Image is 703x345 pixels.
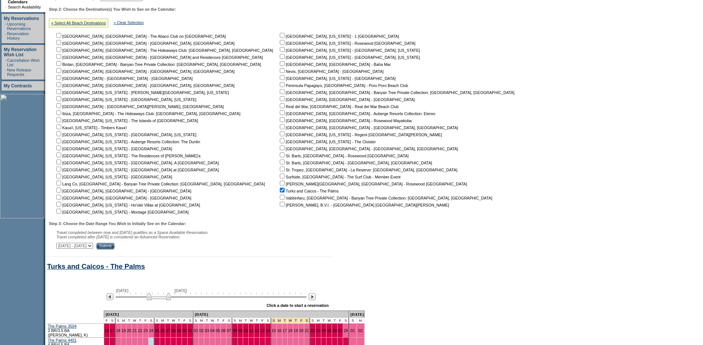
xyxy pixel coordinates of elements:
[309,293,316,300] img: Next
[278,154,408,158] nobr: St. Barts, [GEOGRAPHIC_DATA] - Rosewood [GEOGRAPHIC_DATA]
[260,318,265,324] td: F
[305,328,309,333] a: 21
[272,328,276,333] a: 15
[266,303,329,308] div: Click a date to start a reservation
[48,338,77,342] a: The Palms 4401
[278,140,376,144] nobr: [GEOGRAPHIC_DATA], [US_STATE] - The Cloister
[55,161,219,165] nobr: [GEOGRAPHIC_DATA], [US_STATE] - [GEOGRAPHIC_DATA], A [GEOGRAPHIC_DATA]
[55,133,196,137] nobr: [GEOGRAPHIC_DATA], [US_STATE] - [GEOGRAPHIC_DATA], [US_STATE]
[233,328,237,333] a: 08
[316,318,321,324] td: M
[277,318,282,324] td: President's Week 2026
[338,328,342,333] a: 27
[5,5,7,9] td: ·
[210,328,215,333] a: 04
[321,318,327,324] td: T
[5,22,6,31] td: ·
[351,328,355,333] a: 01
[5,58,6,67] td: ·
[265,318,271,324] td: S
[254,318,260,324] td: T
[299,328,304,333] a: 20
[278,48,420,53] nobr: [GEOGRAPHIC_DATA], [US_STATE] - [GEOGRAPHIC_DATA], [US_STATE]
[55,189,191,193] nobr: [GEOGRAPHIC_DATA], [GEOGRAPHIC_DATA] - [GEOGRAPHIC_DATA]
[344,328,348,333] a: 28
[260,328,265,333] a: 13
[249,318,254,324] td: W
[104,318,110,324] td: F
[160,318,166,324] td: M
[5,31,6,40] td: ·
[55,111,241,116] nobr: Ibiza, [GEOGRAPHIC_DATA] - The Hideaways Club: [GEOGRAPHIC_DATA], [GEOGRAPHIC_DATA]
[322,328,326,333] a: 24
[5,68,6,77] td: ·
[126,318,132,324] td: T
[277,328,282,333] a: 16
[255,328,259,333] a: 12
[278,97,415,102] nobr: [GEOGRAPHIC_DATA], [GEOGRAPHIC_DATA] - [GEOGRAPHIC_DATA]
[177,328,181,333] a: 29
[293,318,299,324] td: President's Week 2026
[55,140,200,144] nobr: [GEOGRAPHIC_DATA], [US_STATE] - Auberge Resorts Collection: The Dunlin
[266,328,270,333] a: 14
[116,288,129,293] span: [DATE]
[221,328,226,333] a: 06
[7,68,31,77] a: New Release Requests
[278,182,467,186] nobr: [PERSON_NAME][GEOGRAPHIC_DATA], [GEOGRAPHIC_DATA] - Rosewood [GEOGRAPHIC_DATA]
[278,196,492,200] nobr: Vabbinfaru, [GEOGRAPHIC_DATA] - Banyan Tree Private Collection: [GEOGRAPHIC_DATA], [GEOGRAPHIC_DATA]
[227,328,231,333] a: 07
[155,318,160,324] td: S
[199,318,205,324] td: M
[182,328,187,333] a: 30
[55,90,229,95] nobr: [GEOGRAPHIC_DATA], [US_STATE] - [PERSON_NAME][GEOGRAPHIC_DATA], [US_STATE]
[278,168,457,172] nobr: St. Tropez, [GEOGRAPHIC_DATA] - La Reserve: [GEOGRAPHIC_DATA], [GEOGRAPHIC_DATA]
[182,318,188,324] td: F
[278,76,396,81] nobr: [GEOGRAPHIC_DATA], [US_STATE] - [GEOGRAPHIC_DATA]
[55,104,224,109] nobr: [GEOGRAPHIC_DATA] - [GEOGRAPHIC_DATA][PERSON_NAME], [GEOGRAPHIC_DATA]
[143,318,149,324] td: F
[7,58,40,67] a: Cancellation Wish List
[349,311,365,318] td: [DATE]
[216,328,220,333] a: 05
[205,328,209,333] a: 03
[55,48,273,53] nobr: [GEOGRAPHIC_DATA], [GEOGRAPHIC_DATA] - The Hideaways Club: [GEOGRAPHIC_DATA], [GEOGRAPHIC_DATA]
[55,34,226,38] nobr: [GEOGRAPHIC_DATA], [GEOGRAPHIC_DATA] - The Abaco Club on [GEOGRAPHIC_DATA]
[327,328,331,333] a: 25
[4,16,39,21] a: My Reservations
[132,328,137,333] a: 21
[278,203,449,207] nobr: [PERSON_NAME], B.V.I. - [GEOGRAPHIC_DATA] [GEOGRAPHIC_DATA][PERSON_NAME]
[288,318,293,324] td: President's Week 2026
[194,328,198,333] a: 01
[282,318,288,324] td: President's Week 2026
[49,7,176,11] b: Step 2: Choose the Destination(s) You Wish to See on the Calendar:
[310,318,316,324] td: S
[110,328,115,333] a: 17
[55,125,127,130] nobr: Kaua'i, [US_STATE] - Timbers Kaua'i
[155,328,159,333] a: 25
[349,318,357,324] td: S
[278,125,458,130] nobr: [GEOGRAPHIC_DATA], [GEOGRAPHIC_DATA] - [GEOGRAPHIC_DATA], [GEOGRAPHIC_DATA]
[294,328,298,333] a: 19
[238,318,243,324] td: M
[199,328,204,333] a: 02
[176,318,182,324] td: T
[114,20,144,25] a: » Clear Selection
[171,328,176,333] a: 28
[332,328,337,333] a: 26
[278,55,420,60] nobr: [GEOGRAPHIC_DATA], [US_STATE] - [GEOGRAPHIC_DATA], [US_STATE]
[122,328,126,333] a: 19
[278,147,458,151] nobr: [GEOGRAPHIC_DATA], [GEOGRAPHIC_DATA] - [GEOGRAPHIC_DATA], [GEOGRAPHIC_DATA]
[215,318,221,324] td: T
[249,328,253,333] a: 11
[55,41,235,46] nobr: [GEOGRAPHIC_DATA], [GEOGRAPHIC_DATA] - [GEOGRAPHIC_DATA], [GEOGRAPHIC_DATA]
[193,318,199,324] td: S
[188,328,192,333] a: 31
[51,21,106,25] a: » Select All Beach Destinations
[55,210,189,214] nobr: [GEOGRAPHIC_DATA], [US_STATE] - Montage [GEOGRAPHIC_DATA]
[165,318,171,324] td: T
[278,111,435,116] nobr: [GEOGRAPHIC_DATA], [GEOGRAPHIC_DATA] - Auberge Resorts Collection: Etereo
[56,230,209,235] span: Travel completed between now and [DATE] qualifies as a Space Available Reservation.
[55,118,198,123] nobr: [GEOGRAPHIC_DATA], [US_STATE] - The Islands of [GEOGRAPHIC_DATA]
[149,328,153,333] a: 24
[7,22,31,31] a: Upcoming Reservations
